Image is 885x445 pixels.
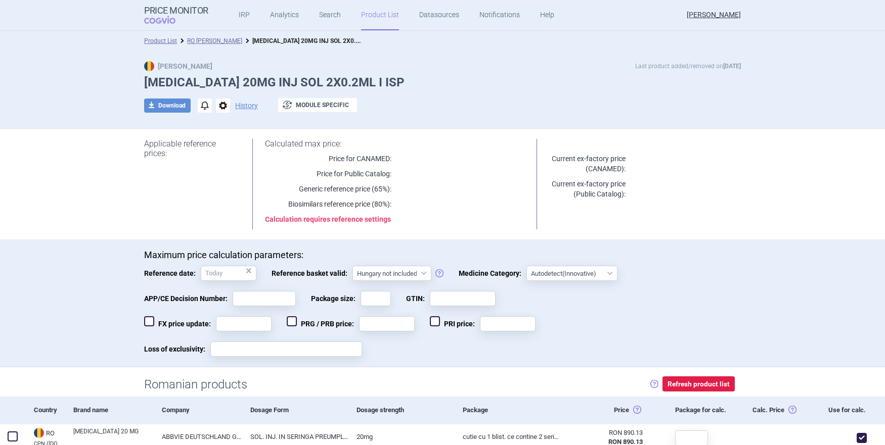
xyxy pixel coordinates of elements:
p: Price for CANAMED : [265,154,391,164]
button: Refresh product list [662,376,735,392]
a: Product List [144,37,177,44]
p: Biosimilars reference price (80%): [265,199,391,209]
div: RO [34,428,66,439]
strong: Price Monitor [144,6,208,16]
input: PRI price: [480,316,536,331]
li: Product List [144,36,177,46]
h1: Romanian products [144,377,247,392]
img: Romania [34,428,44,438]
p: Current ex-factory price ( Public Catalog ): [550,179,626,199]
div: Package for calc. [668,397,738,424]
span: PRI price: [430,316,480,331]
div: Dosage strength [349,397,455,424]
input: Loss of exclusivity: [210,341,362,357]
input: APP/CE Decision Number: [233,291,296,306]
strong: [MEDICAL_DATA] 20MG INJ SOL 2X0.2ML I ISP [252,35,383,45]
strong: [PERSON_NAME] [144,62,212,70]
li: RO max price [177,36,242,46]
strong: Calculation requires reference settings [265,215,391,223]
span: Package size: [311,291,361,306]
span: Reference basket valid: [272,266,352,281]
a: Price MonitorCOGVIO [144,6,208,25]
button: Module specific [278,98,357,112]
input: GTIN: [430,291,496,306]
h1: [MEDICAL_DATA] 20MG INJ SOL 2X0.2ML I ISP [144,75,741,90]
input: PRG / PRB price: [359,316,415,331]
div: Price [561,397,668,424]
div: Country [26,397,66,424]
p: Maximum price calculation parameters: [144,250,741,261]
span: APP/CE Decision Number: [144,291,233,306]
li: HUMIRA 20MG INJ SOL 2X0.2ML I ISP [242,36,364,46]
p: Price for Public Catalog : [265,169,391,179]
span: Reference date: [144,266,201,281]
div: RON 890.13 [569,428,643,437]
button: Download [144,98,191,113]
div: Dosage Form [243,397,349,424]
div: Use for calc. [809,397,871,424]
div: Package [455,397,561,424]
input: Package size: [361,291,391,306]
p: Current ex-factory price ( CANAMED ): [550,154,626,174]
select: Reference basket valid: [352,266,431,281]
button: History [235,102,258,109]
span: Medicine Category: [459,266,526,281]
input: Reference date:× [201,266,256,281]
div: Calc. Price [738,397,809,424]
span: FX price update: [144,316,216,331]
input: FX price update: [216,316,272,331]
div: × [246,265,252,276]
span: Loss of exclusivity: [144,341,210,357]
a: RO [PERSON_NAME] [187,37,242,44]
img: RO [144,61,154,71]
div: Company [154,397,243,424]
h1: Calculated max price: [265,139,525,149]
p: Generic reference price (65%): [265,184,391,194]
span: PRG / PRB price: [287,316,359,331]
strong: [DATE] [723,63,741,70]
p: Last product added/removed on [635,61,741,71]
span: COGVIO [144,16,190,24]
span: GTIN: [406,291,430,306]
div: Brand name [66,397,154,424]
h1: Applicable reference prices: [144,139,240,158]
a: [MEDICAL_DATA] 20 MG [73,427,154,445]
select: Medicine Category: [526,266,617,281]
